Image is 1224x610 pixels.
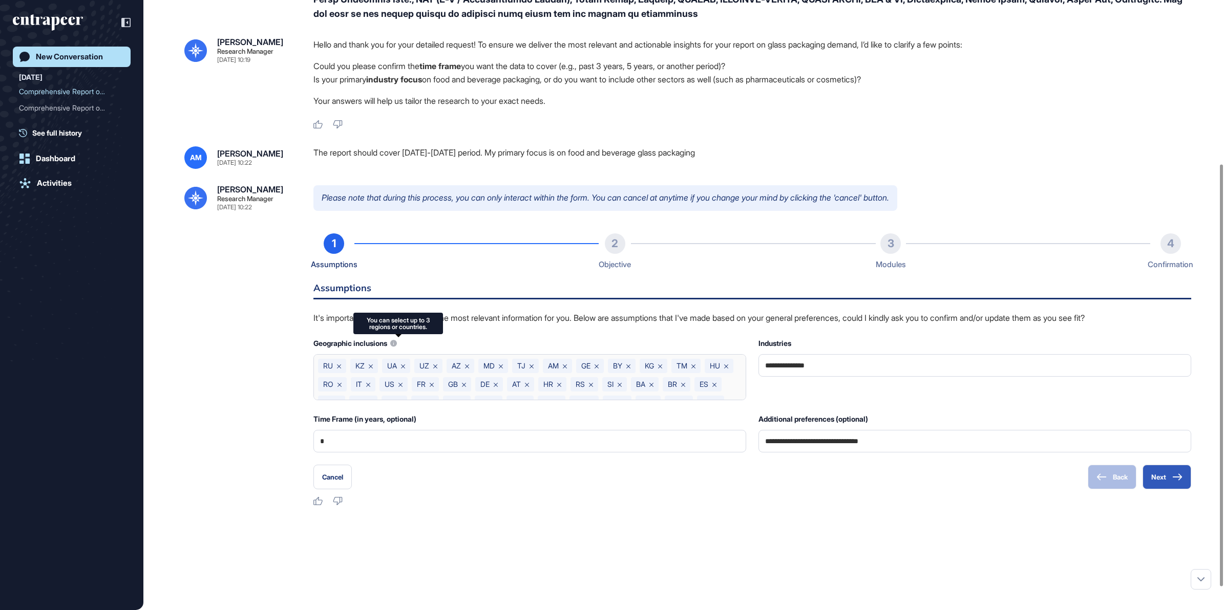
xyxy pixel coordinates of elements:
[217,195,273,202] div: Research Manager
[217,57,250,63] div: [DATE] 10:19
[217,185,283,193] div: [PERSON_NAME]
[19,100,116,116] div: Comprehensive Report on R...
[313,337,746,350] div: Geographic inclusions
[366,74,422,84] strong: industry focus
[605,233,625,254] div: 2
[217,160,252,166] div: [DATE] 10:22
[313,94,1191,107] p: Your answers will help us tailor the research to your exact needs.
[217,149,283,158] div: [PERSON_NAME]
[313,412,746,426] div: Time Frame (in years, optional)
[313,312,1191,325] p: It's important that we provide only the most relevant information for you. Below are assumptions ...
[311,258,357,271] div: Assumptions
[19,71,43,83] div: [DATE]
[13,148,131,169] a: Dashboard
[313,465,352,489] button: Cancel
[32,127,82,138] span: See full history
[1160,233,1181,254] div: 4
[876,258,906,271] div: Modules
[217,204,252,210] div: [DATE] 10:22
[313,284,1191,299] h6: Assumptions
[13,14,83,31] div: entrapeer-logo
[19,83,124,100] div: Comprehensive Report on Regional Demand for Glass Packaging Across Multiple Sectors and Countries
[313,185,897,211] p: Please note that during this process, you can only interact within the form. You can cancel at an...
[313,73,1191,86] li: Is your primary on food and beverage packaging, or do you want to include other sectors as well (...
[13,47,131,67] a: New Conversation
[880,233,901,254] div: 3
[758,412,1191,426] div: Additional preferences (optional)
[190,154,202,162] span: AM
[419,61,461,71] strong: time frame
[217,48,273,55] div: Research Manager
[313,59,1191,73] li: Could you please confirm the you want the data to cover (e.g., past 3 years, 5 years, or another ...
[19,127,131,138] a: See full history
[599,258,631,271] div: Objective
[217,38,283,46] div: [PERSON_NAME]
[36,52,103,61] div: New Conversation
[19,83,116,100] div: Comprehensive Report on R...
[1143,465,1191,489] button: Next
[758,337,1191,350] div: Industries
[324,233,344,254] div: 1
[36,154,75,163] div: Dashboard
[19,100,124,116] div: Comprehensive Report on Regional Demand for Glass Packaging in Various Sectors with Detailed Anal...
[13,173,131,193] a: Activities
[37,179,72,188] div: Activities
[313,146,1191,169] div: The report should cover [DATE]-[DATE] period. My primary focus is on food and beverage glass pack...
[313,38,1191,51] p: Hello and thank you for your detailed request! To ensure we deliver the most relevant and actiona...
[1148,258,1193,271] div: Confirmation
[360,317,437,330] div: You can select up to 3 regions or countries.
